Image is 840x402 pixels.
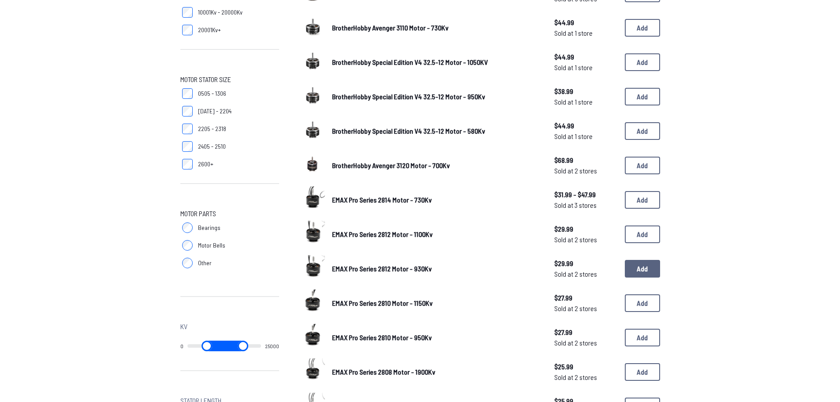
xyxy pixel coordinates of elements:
img: image [300,324,325,349]
span: Sold at 2 stores [554,269,618,279]
input: Motor Bells [182,240,193,251]
span: Motor Stator Size [180,74,231,85]
span: Motor Parts [180,208,216,219]
span: BrotherHobby Special Edition V4 32.5-12 Motor - 1050KV [332,58,488,66]
img: image [300,289,325,314]
img: image [300,186,325,211]
span: $31.99 - $47.99 [554,189,618,200]
button: Add [625,88,660,105]
span: Sold at 2 stores [554,234,618,245]
span: $68.99 [554,155,618,165]
a: BrotherHobby Avenger 3120 Motor - 700Kv [332,160,540,171]
span: 2405 - 2510 [198,142,226,151]
span: Bearings [198,223,220,232]
a: BrotherHobby Special Edition V4 32.5-12 Motor - 950Kv [332,91,540,102]
output: 0 [180,342,183,349]
output: 25000 [265,342,279,349]
a: image [300,289,325,317]
span: $27.99 [554,327,618,338]
span: $27.99 [554,293,618,303]
span: Sold at 2 stores [554,338,618,348]
input: 20001Kv+ [182,25,193,35]
span: Other [198,259,212,267]
span: EMAX Pro Series 2808 Motor - 1900Kv [332,368,435,376]
span: $44.99 [554,120,618,131]
span: Sold at 1 store [554,97,618,107]
span: Sold at 2 stores [554,303,618,314]
span: $29.99 [554,258,618,269]
a: image [300,324,325,351]
a: image [300,117,325,145]
button: Add [625,225,660,243]
span: BrotherHobby Special Edition V4 32.5-12 Motor - 950Kv [332,92,485,101]
span: Kv [180,321,187,332]
a: BrotherHobby Special Edition V4 32.5-12 Motor - 580Kv [332,126,540,136]
img: image [300,221,325,245]
a: EMAX Pro Series 2812 Motor - 930Kv [332,263,540,274]
a: image [300,186,325,214]
span: EMAX Pro Series 2812 Motor - 930Kv [332,264,432,273]
span: $29.99 [554,224,618,234]
a: BrotherHobby Avenger 3110 Motor - 730Kv [332,23,540,33]
input: Bearings [182,222,193,233]
span: 10001Kv - 20000Kv [198,8,243,17]
span: 0505 - 1306 [198,89,226,98]
span: EMAX Pro Series 2810 Motor - 950Kv [332,333,432,342]
img: image [300,49,325,73]
span: Sold at 1 store [554,62,618,73]
a: EMAX Pro Series 2812 Motor - 1100Kv [332,229,540,240]
a: EMAX Pro Series 2808 Motor - 1900Kv [332,367,540,377]
img: image [300,255,325,280]
span: Motor Bells [198,241,225,250]
span: EMAX Pro Series 2810 Motor - 1150Kv [332,299,433,307]
input: 2600+ [182,159,193,169]
input: 10001Kv - 20000Kv [182,7,193,18]
span: $38.99 [554,86,618,97]
img: image [300,358,325,383]
button: Add [625,53,660,71]
input: 2405 - 2510 [182,141,193,152]
a: EMAX Pro Series 2810 Motor - 1150Kv [332,298,540,308]
input: Other [182,258,193,268]
a: image [300,255,325,282]
span: EMAX Pro Series 2814 Motor - 730Kv [332,195,432,204]
span: Sold at 2 stores [554,372,618,383]
button: Add [625,122,660,140]
button: Add [625,329,660,346]
a: image [300,83,325,110]
img: image [300,152,325,177]
span: Sold at 1 store [554,28,618,38]
img: image [300,83,325,108]
a: EMAX Pro Series 2810 Motor - 950Kv [332,332,540,343]
span: [DATE] - 2204 [198,107,231,116]
span: $44.99 [554,52,618,62]
span: Sold at 2 stores [554,165,618,176]
span: 20001Kv+ [198,26,221,34]
span: Sold at 1 store [554,131,618,142]
a: BrotherHobby Special Edition V4 32.5-12 Motor - 1050KV [332,57,540,68]
button: Add [625,191,660,209]
a: image [300,221,325,248]
button: Add [625,260,660,278]
button: Add [625,363,660,381]
a: image [300,358,325,386]
a: EMAX Pro Series 2814 Motor - 730Kv [332,195,540,205]
span: BrotherHobby Special Edition V4 32.5-12 Motor - 580Kv [332,127,485,135]
a: image [300,152,325,179]
span: EMAX Pro Series 2812 Motor - 1100Kv [332,230,433,238]
button: Add [625,294,660,312]
a: image [300,49,325,76]
span: 2600+ [198,160,213,169]
img: image [300,14,325,39]
span: Sold at 3 stores [554,200,618,210]
input: 2205 - 2318 [182,124,193,134]
span: $25.99 [554,361,618,372]
input: 0505 - 1306 [182,88,193,99]
span: BrotherHobby Avenger 3110 Motor - 730Kv [332,23,448,32]
span: BrotherHobby Avenger 3120 Motor - 700Kv [332,161,450,169]
a: image [300,14,325,41]
span: $44.99 [554,17,618,28]
img: image [300,117,325,142]
button: Add [625,19,660,37]
span: 2205 - 2318 [198,124,226,133]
